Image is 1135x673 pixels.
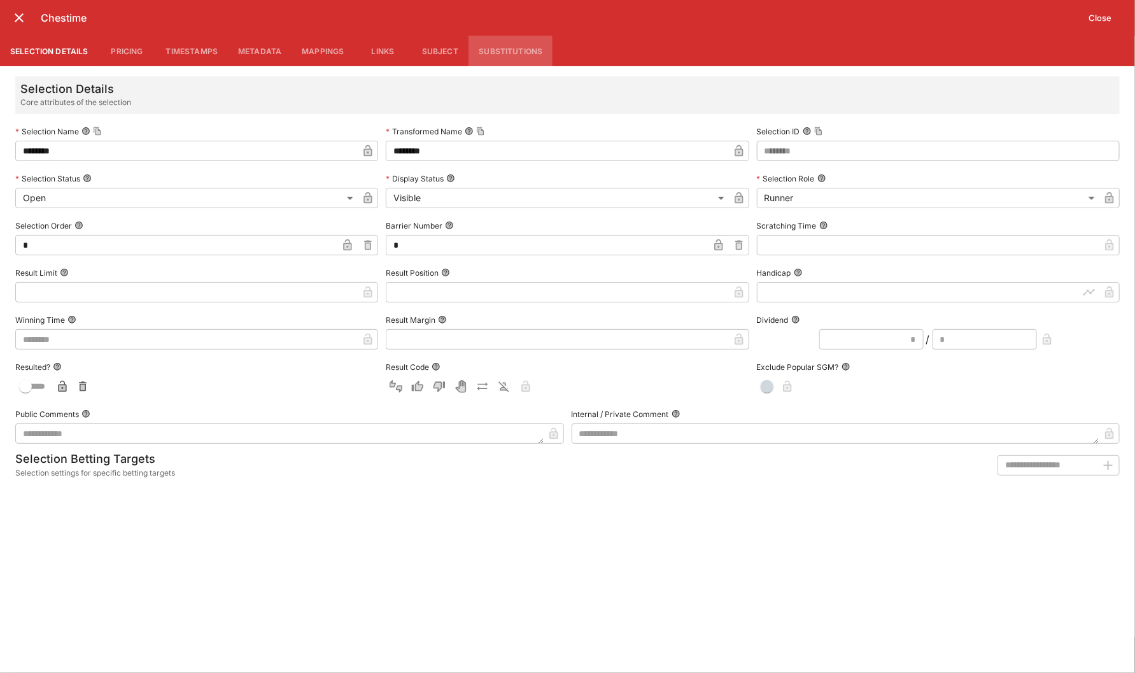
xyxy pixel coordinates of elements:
[81,409,90,418] button: Public Comments
[757,267,791,278] p: Handicap
[465,127,474,136] button: Transformed NameCopy To Clipboard
[407,376,428,397] button: Win
[494,376,514,397] button: Eliminated In Play
[451,376,471,397] button: Void
[469,36,553,66] button: Substitutions
[432,362,441,371] button: Result Code
[386,315,435,325] p: Result Margin
[99,36,156,66] button: Pricing
[67,315,76,324] button: Winning Time
[60,268,69,277] button: Result Limit
[15,362,50,372] p: Resulted?
[74,221,83,230] button: Selection Order
[791,315,800,324] button: Dividend
[8,6,31,29] button: close
[757,188,1099,208] div: Runner
[15,188,358,208] div: Open
[446,174,455,183] button: Display Status
[441,268,450,277] button: Result Position
[20,81,131,96] h5: Selection Details
[386,362,429,372] p: Result Code
[1081,8,1120,28] button: Close
[83,174,92,183] button: Selection Status
[926,332,930,347] div: /
[757,362,839,372] p: Exclude Popular SGM?
[386,220,442,231] p: Barrier Number
[354,36,411,66] button: Links
[386,188,728,208] div: Visible
[386,376,406,397] button: Not Set
[757,315,789,325] p: Dividend
[41,11,1081,25] h6: Chestime
[819,221,828,230] button: Scratching Time
[228,36,292,66] button: Metadata
[572,409,669,420] p: Internal / Private Comment
[429,376,449,397] button: Lose
[817,174,826,183] button: Selection Role
[386,126,462,137] p: Transformed Name
[386,173,444,184] p: Display Status
[794,268,803,277] button: Handicap
[438,315,447,324] button: Result Margin
[53,362,62,371] button: Resulted?
[803,127,812,136] button: Selection IDCopy To Clipboard
[757,173,815,184] p: Selection Role
[15,220,72,231] p: Selection Order
[15,409,79,420] p: Public Comments
[81,127,90,136] button: Selection NameCopy To Clipboard
[15,467,175,479] span: Selection settings for specific betting targets
[15,315,65,325] p: Winning Time
[757,220,817,231] p: Scratching Time
[15,451,175,466] h5: Selection Betting Targets
[15,126,79,137] p: Selection Name
[93,127,102,136] button: Copy To Clipboard
[842,362,850,371] button: Exclude Popular SGM?
[20,96,131,109] span: Core attributes of the selection
[156,36,229,66] button: Timestamps
[672,409,680,418] button: Internal / Private Comment
[292,36,354,66] button: Mappings
[15,267,57,278] p: Result Limit
[445,221,454,230] button: Barrier Number
[386,267,439,278] p: Result Position
[814,127,823,136] button: Copy To Clipboard
[472,376,493,397] button: Push
[476,127,485,136] button: Copy To Clipboard
[411,36,469,66] button: Subject
[757,126,800,137] p: Selection ID
[15,173,80,184] p: Selection Status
